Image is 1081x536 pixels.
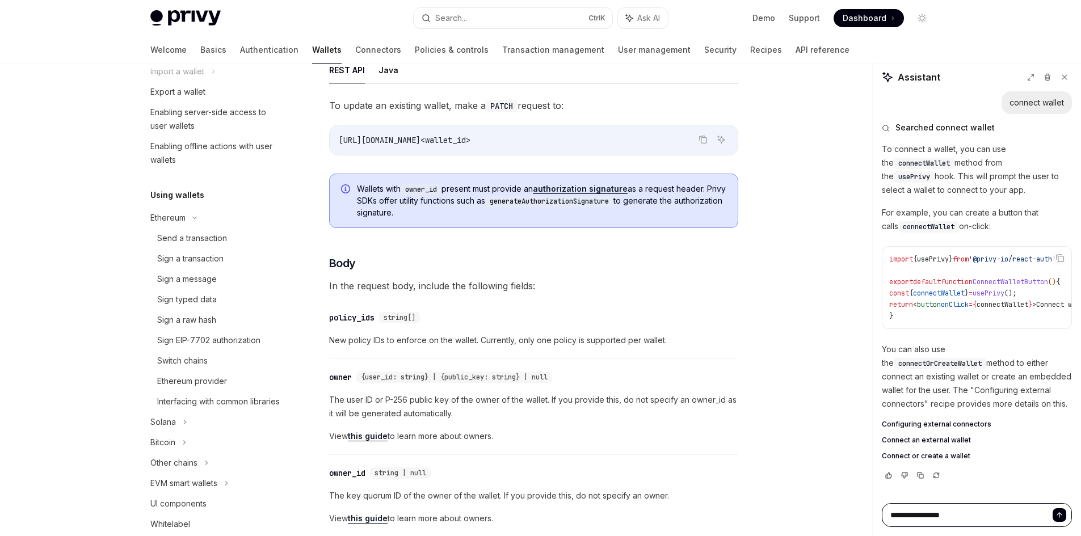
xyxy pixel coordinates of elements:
div: Bitcoin [150,436,175,449]
a: Basics [200,36,226,64]
span: () [1048,277,1056,286]
a: User management [618,36,691,64]
a: Transaction management [502,36,604,64]
span: Configuring external connectors [882,420,991,429]
div: owner_id [329,467,365,479]
a: Wallets [312,36,342,64]
span: View to learn more about owners. [329,429,738,443]
div: Sign a raw hash [157,313,216,327]
span: < [913,300,917,309]
span: [URL][DOMAIN_NAME]<wallet_id> [339,135,470,145]
p: For example, you can create a button that calls on-click: [882,206,1072,233]
div: Solana [150,415,176,429]
span: from [953,255,969,264]
div: Sign EIP-7702 authorization [157,334,260,347]
div: Sign typed data [157,293,217,306]
a: Interfacing with common libraries [141,391,287,412]
span: > [1032,300,1036,309]
code: owner_id [401,184,441,195]
span: = [969,289,973,298]
code: PATCH [486,100,518,112]
span: The key quorum ID of the owner of the wallet. If you provide this, do not specify an owner. [329,489,738,503]
span: connectWallet [913,289,965,298]
span: export [889,277,913,286]
span: const [889,289,909,298]
a: Sign a raw hash [141,310,287,330]
span: default [913,277,941,286]
span: Ask AI [637,12,660,24]
div: Enabling offline actions with user wallets [150,140,280,167]
button: REST API [329,57,365,83]
h5: Using wallets [150,188,204,202]
span: Connect or create a wallet [882,451,970,461]
span: (); [1004,289,1016,298]
span: ConnectWalletButton [973,277,1048,286]
span: Searched connect wallet [895,122,995,133]
span: New policy IDs to enforce on the wallet. Currently, only one policy is supported per wallet. [329,334,738,347]
a: API reference [796,36,849,64]
span: function [941,277,973,286]
a: Authentication [240,36,298,64]
span: Ctrl K [588,14,605,23]
span: connectWallet [903,222,954,231]
div: Sign a transaction [157,252,224,265]
p: To connect a wallet, you can use the method from the hook. This will prompt the user to select a ... [882,142,1072,197]
button: Ask AI [618,8,668,28]
button: Copy the contents from the code block [696,132,710,147]
a: Configuring external connectors [882,420,1072,429]
span: connectOrCreateWallet [898,359,982,368]
span: { [913,255,917,264]
button: Ask AI [714,132,729,147]
div: Send a transaction [157,231,227,245]
button: Java [378,57,398,83]
div: Switch chains [157,354,208,368]
span: button [917,300,941,309]
a: Welcome [150,36,187,64]
a: this guide [348,431,388,441]
a: Sign a message [141,269,287,289]
a: UI components [141,493,287,514]
div: Ethereum [150,211,186,225]
a: Switch chains [141,351,287,371]
span: Wallets with present must provide an as a request header. Privy SDKs offer utility functions such... [357,183,726,218]
div: owner [329,372,352,383]
a: Security [704,36,737,64]
span: return [889,300,913,309]
a: Connectors [355,36,401,64]
div: connect wallet [1010,97,1064,108]
a: Enabling server-side access to user wallets [141,102,287,136]
span: = [969,300,973,309]
a: Recipes [750,36,782,64]
div: UI components [150,497,207,510]
a: Sign typed data [141,289,287,310]
span: } [965,289,969,298]
button: Search...CtrlK [414,8,612,28]
span: { [909,289,913,298]
span: Body [329,255,356,271]
div: Enabling server-side access to user wallets [150,105,280,133]
a: Whitelabel [141,514,287,534]
span: connectWallet [898,159,950,168]
span: } [889,311,893,320]
a: Demo [752,12,775,24]
a: authorization signature [533,184,628,194]
span: connectWallet [977,300,1028,309]
span: { [1056,277,1060,286]
span: onClick [941,300,969,309]
span: } [1028,300,1032,309]
a: Sign EIP-7702 authorization [141,330,287,351]
button: Toggle dark mode [913,9,931,27]
div: policy_ids [329,312,375,323]
span: usePrivy [898,172,930,182]
button: Searched connect wallet [882,122,1072,133]
a: Sign a transaction [141,248,287,269]
span: {user_id: string} | {public_key: string} | null [361,373,548,382]
span: The user ID or P-256 public key of the owner of the wallet. If you provide this, do not specify a... [329,393,738,420]
div: Export a wallet [150,85,205,99]
a: this guide [348,513,388,524]
p: You can also use the method to either connect an existing wallet or create an embedded wallet for... [882,343,1072,411]
a: Policies & controls [415,36,489,64]
span: } [949,255,953,264]
div: Ethereum provider [157,374,227,388]
button: Send message [1053,508,1066,522]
